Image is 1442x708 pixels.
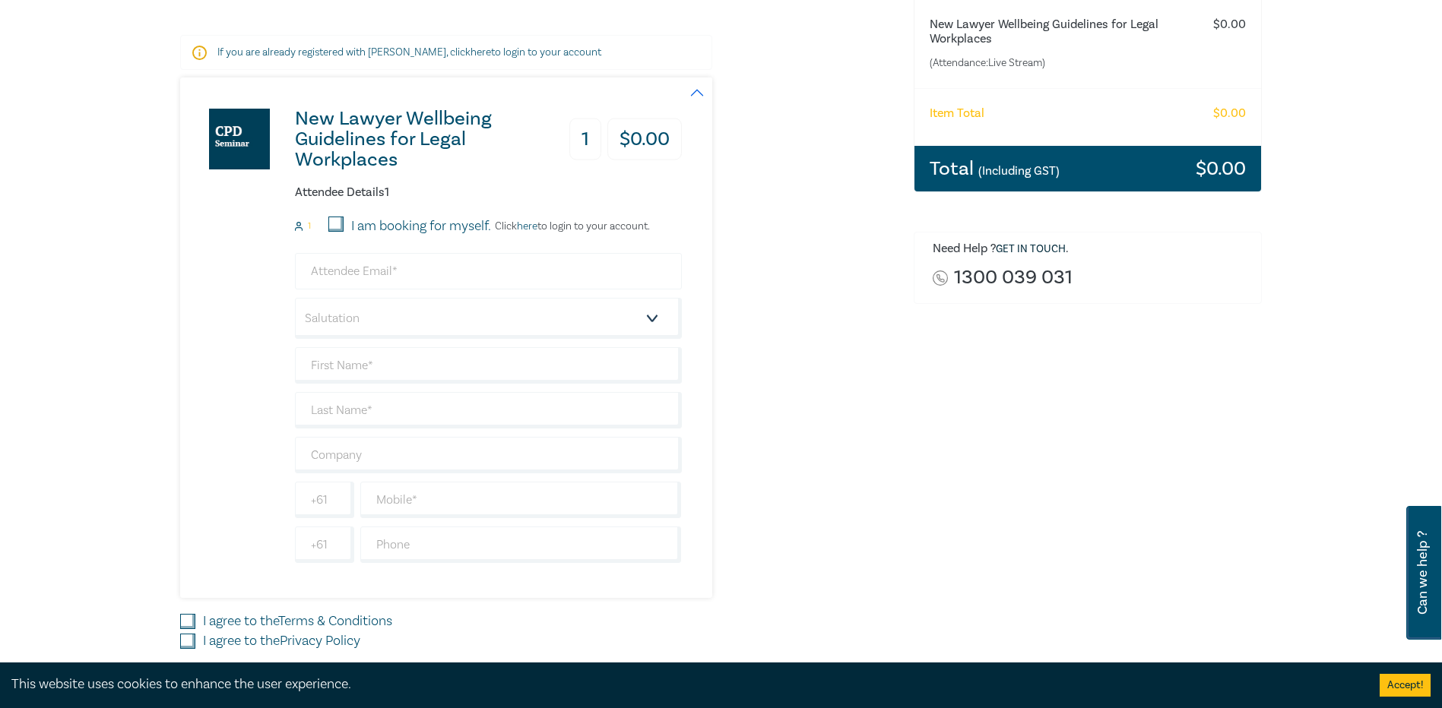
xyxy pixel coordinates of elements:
[351,217,491,236] label: I am booking for myself.
[209,109,270,169] img: New Lawyer Wellbeing Guidelines for Legal Workplaces
[569,119,601,160] h3: 1
[203,612,392,631] label: I agree to the
[607,119,682,160] h3: $ 0.00
[295,253,682,289] input: Attendee Email*
[1196,159,1246,179] h3: $ 0.00
[471,46,491,59] a: here
[1213,17,1246,32] h6: $ 0.00
[280,632,360,650] a: Privacy Policy
[930,106,984,121] h6: Item Total
[491,220,650,232] p: Click to login to your account.
[1213,106,1246,121] h6: $ 0.00
[278,612,392,630] a: Terms & Conditions
[203,631,360,651] label: I agree to the
[933,242,1250,257] h6: Need Help ? .
[308,221,311,232] small: 1
[360,526,682,563] input: Phone
[930,17,1186,46] h6: New Lawyer Wellbeing Guidelines for Legal Workplaces
[295,109,545,170] h3: New Lawyer Wellbeing Guidelines for Legal Workplaces
[360,482,682,518] input: Mobile*
[978,163,1060,179] small: (Including GST)
[954,267,1073,288] a: 1300 039 031
[11,675,1357,694] div: This website uses cookies to enhance the user experience.
[295,526,354,563] input: +61
[517,220,537,233] a: here
[1380,674,1431,697] button: Accept cookies
[1415,515,1430,631] span: Can we help ?
[996,242,1066,256] a: Get in touch
[295,347,682,384] input: First Name*
[295,482,354,518] input: +61
[930,55,1186,71] small: (Attendance: Live Stream )
[295,437,682,473] input: Company
[217,45,675,60] p: If you are already registered with [PERSON_NAME], click to login to your account
[930,159,1060,179] h3: Total
[295,392,682,428] input: Last Name*
[295,185,682,200] h6: Attendee Details 1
